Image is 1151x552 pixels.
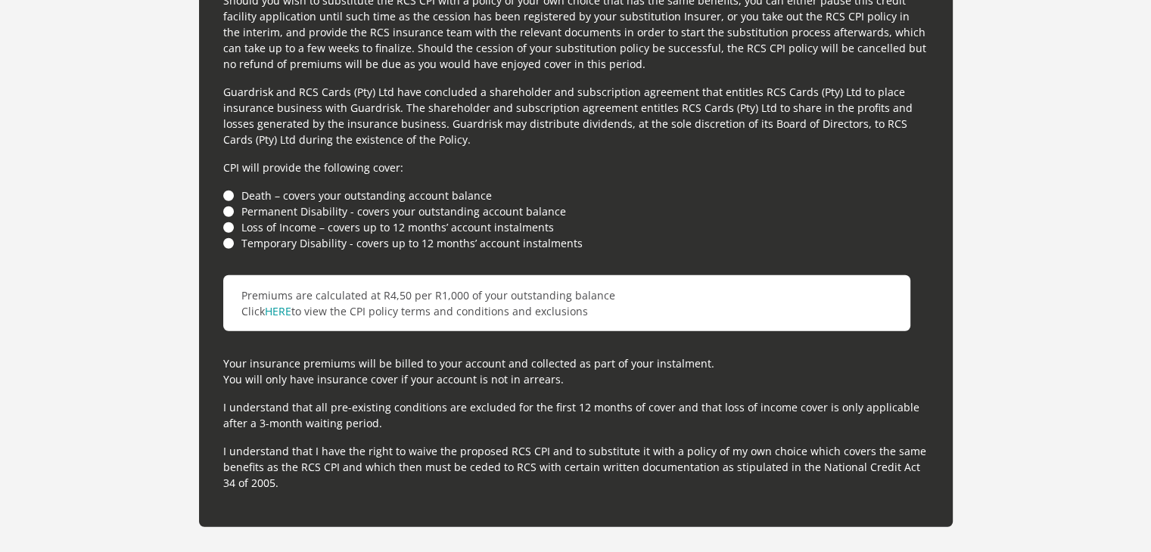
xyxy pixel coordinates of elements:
[223,355,929,387] p: Your insurance premiums will be billed to your account and collected as part of your instalment. ...
[223,275,910,331] p: Premiums are calculated at R4,50 per R1,000 of your outstanding balance Click to view the CPI pol...
[223,399,929,431] p: I understand that all pre-existing conditions are excluded for the first 12 months of cover and t...
[223,188,929,203] li: Death – covers your outstanding account balance
[223,219,929,235] li: Loss of Income – covers up to 12 months’ account instalments
[265,304,291,318] a: HERE
[223,443,929,491] p: I understand that I have the right to waive the proposed RCS CPI and to substitute it with a poli...
[223,84,929,147] p: Guardrisk and RCS Cards (Pty) Ltd have concluded a shareholder and subscription agreement that en...
[223,235,929,251] li: Temporary Disability - covers up to 12 months’ account instalments
[223,160,929,175] p: CPI will provide the following cover:
[223,203,929,219] li: Permanent Disability - covers your outstanding account balance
